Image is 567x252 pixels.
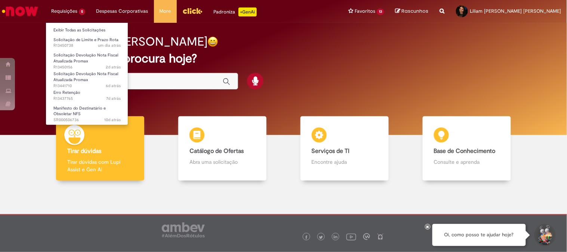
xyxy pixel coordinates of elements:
[406,116,528,181] a: Base de Conhecimento Consulte e aprenda
[189,147,244,155] b: Catálogo de Ofertas
[346,232,356,242] img: logo_footer_youtube.png
[377,233,384,240] img: logo_footer_naosei.png
[189,158,255,166] p: Abra uma solicitação
[106,96,121,101] span: 7d atrás
[104,117,121,123] time: 19/08/2025 13:58:36
[312,158,378,166] p: Encontre ajuda
[46,70,128,86] a: Aberto R13441710 : Solicitação Devolução Nota Fiscal Atualizada Promax
[334,235,338,240] img: logo_footer_linkedin.png
[106,64,121,70] span: 2d atrás
[46,26,128,34] a: Exibir Todas as Solicitações
[98,43,121,48] span: um dia atrás
[305,236,308,239] img: logo_footer_facebook.png
[104,117,121,123] span: 10d atrás
[46,89,128,102] a: Aberto R13437765 : Erro Retenção
[53,117,121,123] span: SR000506736
[39,116,161,181] a: Tirar dúvidas Tirar dúvidas com Lupi Assist e Gen Ai
[56,35,207,48] h2: Boa tarde, [PERSON_NAME]
[106,96,121,101] time: 21/08/2025 17:24:32
[46,22,128,125] ul: Requisições
[53,43,121,49] span: R13450738
[53,64,121,70] span: R13450156
[53,52,118,64] span: Solicitação Devolução Nota Fiscal Atualizada Promax
[53,105,106,117] span: Manifesto do Destinatário e Obsoletar NFS
[106,64,121,70] time: 26/08/2025 18:09:38
[207,36,218,47] img: happy-face.png
[53,90,80,95] span: Erro Retenção
[319,236,323,239] img: logo_footer_twitter.png
[96,7,148,15] span: Despesas Corporativas
[98,43,121,48] time: 27/08/2025 08:31:14
[53,37,118,43] span: Solicitação de Limite e Prazo Rota
[46,51,128,67] a: Aberto R13450156 : Solicitação Devolução Nota Fiscal Atualizada Promax
[51,7,77,15] span: Requisições
[46,104,128,120] a: Aberto SR000506736 : Manifesto do Destinatário e Obsoletar NFS
[56,52,511,65] h2: O que você procura hoje?
[53,83,121,89] span: R13441710
[106,83,121,89] span: 6d atrás
[377,9,384,15] span: 13
[67,147,101,155] b: Tirar dúvidas
[53,71,118,83] span: Solicitação Devolução Nota Fiscal Atualizada Promax
[160,7,171,15] span: More
[434,147,496,155] b: Base de Conhecimento
[533,224,556,246] button: Iniciar Conversa de Suporte
[470,8,561,14] span: Liliam [PERSON_NAME] [PERSON_NAME]
[182,5,203,16] img: click_logo_yellow_360x200.png
[1,4,39,19] img: ServiceNow
[395,8,429,15] a: Rascunhos
[238,7,257,16] p: +GenAi
[363,233,370,240] img: logo_footer_workplace.png
[79,9,85,15] span: 5
[106,83,121,89] time: 23/08/2025 10:00:17
[161,116,284,181] a: Catálogo de Ofertas Abra uma solicitação
[355,7,375,15] span: Favoritos
[214,7,257,16] div: Padroniza
[434,158,500,166] p: Consulte e aprenda
[162,222,205,237] img: logo_footer_ambev_rotulo_gray.png
[432,224,526,246] div: Oi, como posso te ajudar hoje?
[402,7,429,15] span: Rascunhos
[53,96,121,102] span: R13437765
[312,147,350,155] b: Serviços de TI
[67,158,133,173] p: Tirar dúvidas com Lupi Assist e Gen Ai
[46,36,128,50] a: Aberto R13450738 : Solicitação de Limite e Prazo Rota
[284,116,406,181] a: Serviços de TI Encontre ajuda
